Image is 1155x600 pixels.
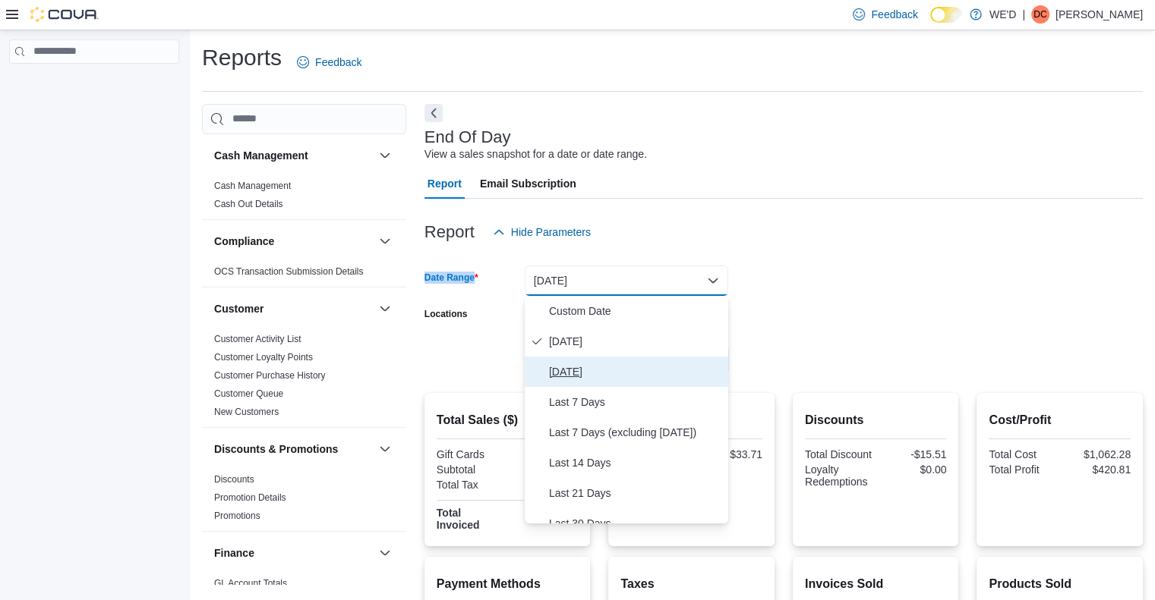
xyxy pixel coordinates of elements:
[214,265,364,278] span: OCS Transaction Submission Details
[291,47,368,77] a: Feedback
[9,67,179,103] nav: Complex example
[549,484,722,502] span: Last 21 Days
[30,7,99,22] img: Cova
[930,7,962,23] input: Dark Mode
[202,177,406,219] div: Cash Management
[214,474,254,485] a: Discounts
[549,302,722,320] span: Custom Date
[214,234,274,249] h3: Compliance
[376,300,394,318] button: Customer
[879,463,946,476] div: $0.00
[214,510,260,521] a: Promotions
[214,334,301,344] a: Customer Activity List
[376,232,394,250] button: Compliance
[437,507,480,531] strong: Total Invoiced
[549,514,722,532] span: Last 30 Days
[376,146,394,165] button: Cash Management
[1063,463,1131,476] div: $420.81
[202,42,282,73] h1: Reports
[214,369,326,382] span: Customer Purchase History
[214,199,283,209] a: Cash Out Details
[214,473,254,485] span: Discounts
[511,225,591,240] span: Hide Parameters
[805,448,873,460] div: Total Discount
[214,266,364,277] a: OCS Transaction Submission Details
[424,146,647,162] div: View a sales snapshot for a date or date range.
[510,479,578,491] div: $192.66
[424,272,478,284] label: Date Range
[214,198,283,210] span: Cash Out Details
[315,55,361,70] span: Feedback
[424,128,511,146] h3: End Of Day
[1031,5,1049,24] div: David Chu
[1063,448,1131,460] div: $1,062.28
[879,448,946,460] div: -$15.51
[510,463,578,476] div: $1,483.09
[620,575,762,593] h2: Taxes
[214,388,283,400] span: Customer Queue
[989,5,1016,24] p: WE'D
[424,223,475,241] h3: Report
[510,507,578,519] div: $1,675.75
[214,148,373,163] button: Cash Management
[1034,5,1046,24] span: DC
[214,351,313,363] span: Customer Loyalty Points
[214,407,279,417] a: New Customers
[214,510,260,522] span: Promotions
[214,492,286,503] a: Promotion Details
[510,448,578,460] div: $0.00
[805,411,947,429] h2: Discounts
[214,545,254,561] h3: Finance
[549,363,722,381] span: [DATE]
[214,234,373,249] button: Compliance
[989,448,1056,460] div: Total Cost
[214,180,291,192] span: Cash Management
[1022,5,1025,24] p: |
[214,388,283,399] a: Customer Queue
[549,423,722,441] span: Last 7 Days (excluding [DATE])
[214,406,279,418] span: New Customers
[202,262,406,287] div: Compliance
[214,301,373,316] button: Customer
[214,577,287,589] span: GL Account Totals
[989,575,1131,593] h2: Products Sold
[437,448,504,460] div: Gift Cards
[437,575,579,593] h2: Payment Methods
[989,463,1056,476] div: Total Profit
[549,332,722,350] span: [DATE]
[214,492,286,504] span: Promotion Details
[989,411,1131,429] h2: Cost/Profit
[214,148,308,163] h3: Cash Management
[871,7,917,22] span: Feedback
[424,308,468,320] label: Locations
[695,448,762,460] div: $33.71
[437,479,504,491] div: Total Tax
[202,470,406,531] div: Discounts & Promotions
[214,181,291,191] a: Cash Management
[214,352,313,363] a: Customer Loyalty Points
[525,265,728,296] button: [DATE]
[930,23,931,24] span: Dark Mode
[424,104,443,122] button: Next
[525,296,728,523] div: Select listbox
[428,168,462,199] span: Report
[214,301,264,316] h3: Customer
[437,463,504,476] div: Subtotal
[480,168,576,199] span: Email Subscription
[214,545,373,561] button: Finance
[214,578,287,589] a: GL Account Totals
[376,440,394,458] button: Discounts & Promotions
[376,544,394,562] button: Finance
[437,411,579,429] h2: Total Sales ($)
[214,333,301,345] span: Customer Activity List
[214,441,373,457] button: Discounts & Promotions
[549,454,722,472] span: Last 14 Days
[549,393,722,411] span: Last 7 Days
[805,575,947,593] h2: Invoices Sold
[805,463,873,488] div: Loyalty Redemptions
[214,370,326,381] a: Customer Purchase History
[487,217,597,247] button: Hide Parameters
[214,441,338,457] h3: Discounts & Promotions
[202,330,406,427] div: Customer
[1056,5,1143,24] p: [PERSON_NAME]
